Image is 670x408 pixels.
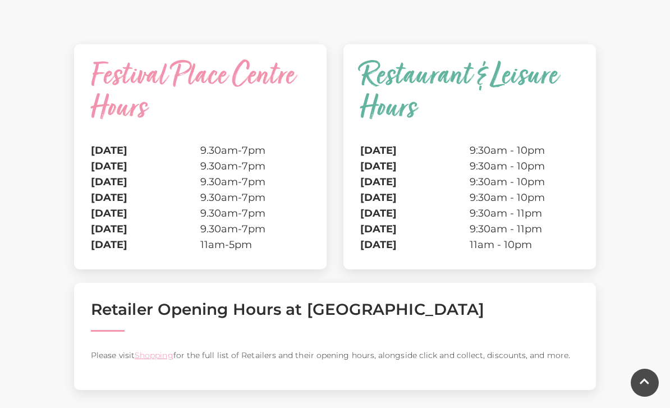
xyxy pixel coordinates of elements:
th: [DATE] [360,158,470,174]
a: Shopping [135,350,173,360]
th: [DATE] [360,143,470,158]
td: 9.30am-7pm [200,221,310,237]
td: 9:30am - 10pm [470,174,579,190]
th: [DATE] [91,221,200,237]
td: 9:30am - 10pm [470,158,579,174]
caption: Festival Place Centre Hours [91,61,310,143]
th: [DATE] [360,205,470,221]
td: 9.30am-7pm [200,143,310,158]
th: [DATE] [91,190,200,205]
td: 9:30am - 10pm [470,143,579,158]
td: 9.30am-7pm [200,158,310,174]
th: [DATE] [360,237,470,253]
td: 9:30am - 11pm [470,205,579,221]
td: 11am - 10pm [470,237,579,253]
th: [DATE] [91,237,200,253]
td: 9.30am-7pm [200,190,310,205]
th: [DATE] [360,221,470,237]
th: [DATE] [360,174,470,190]
th: [DATE] [91,174,200,190]
td: 9:30am - 11pm [470,221,579,237]
th: [DATE] [91,143,200,158]
th: [DATE] [91,158,200,174]
p: Please visit for the full list of Retailers and their opening hours, alongside click and collect,... [91,349,579,362]
h2: Retailer Opening Hours at [GEOGRAPHIC_DATA] [91,300,579,319]
td: 9.30am-7pm [200,205,310,221]
th: [DATE] [91,205,200,221]
td: 9.30am-7pm [200,174,310,190]
td: 11am-5pm [200,237,310,253]
caption: Restaurant & Leisure Hours [360,61,579,143]
td: 9:30am - 10pm [470,190,579,205]
th: [DATE] [360,190,470,205]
